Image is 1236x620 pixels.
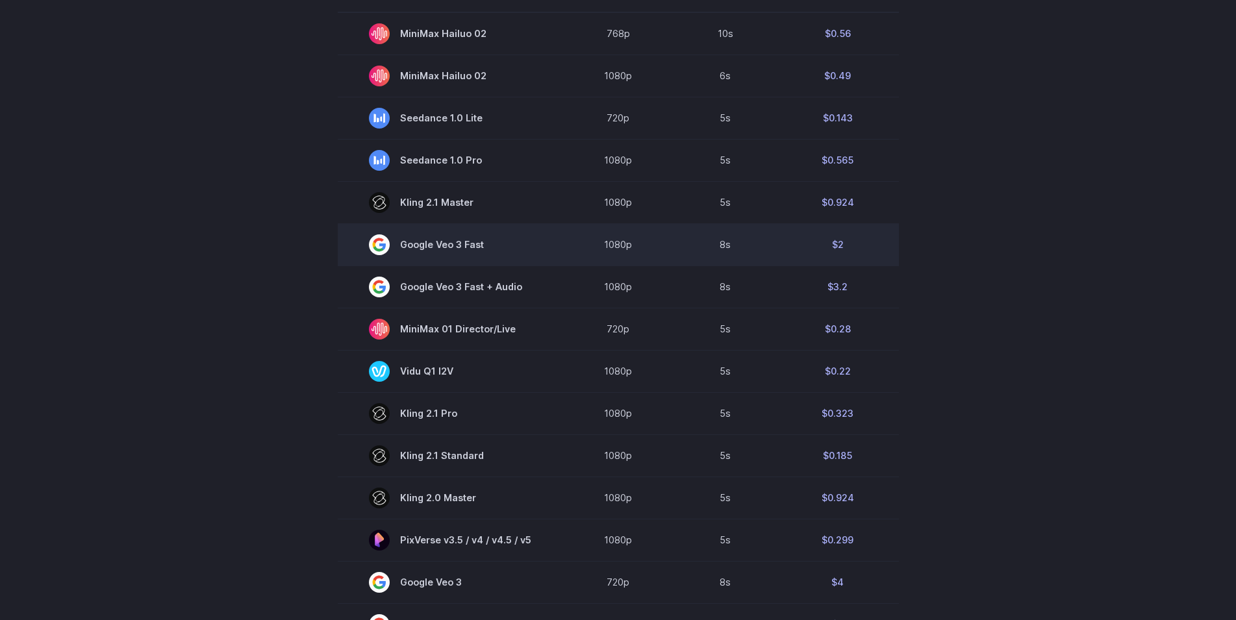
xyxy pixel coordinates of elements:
[674,392,777,434] td: 5s
[777,97,899,139] td: $0.143
[369,403,531,424] span: Kling 2.1 Pro
[369,66,531,86] span: MiniMax Hailuo 02
[777,477,899,519] td: $0.924
[777,55,899,97] td: $0.49
[777,434,899,477] td: $0.185
[674,434,777,477] td: 5s
[777,223,899,266] td: $2
[369,150,531,171] span: Seedance 1.0 Pro
[777,350,899,392] td: $0.22
[562,55,674,97] td: 1080p
[562,266,674,308] td: 1080p
[562,392,674,434] td: 1080p
[674,350,777,392] td: 5s
[777,12,899,55] td: $0.56
[369,361,531,382] span: Vidu Q1 I2V
[562,561,674,603] td: 720p
[369,108,531,129] span: Seedance 1.0 Lite
[369,572,531,593] span: Google Veo 3
[369,192,531,213] span: Kling 2.1 Master
[562,477,674,519] td: 1080p
[777,392,899,434] td: $0.323
[562,12,674,55] td: 768p
[674,139,777,181] td: 5s
[562,139,674,181] td: 1080p
[674,519,777,561] td: 5s
[369,530,531,551] span: PixVerse v3.5 / v4 / v4.5 / v5
[562,97,674,139] td: 720p
[562,223,674,266] td: 1080p
[562,308,674,350] td: 720p
[562,181,674,223] td: 1080p
[674,266,777,308] td: 8s
[674,181,777,223] td: 5s
[674,561,777,603] td: 8s
[369,488,531,508] span: Kling 2.0 Master
[777,139,899,181] td: $0.565
[674,308,777,350] td: 5s
[777,181,899,223] td: $0.924
[369,234,531,255] span: Google Veo 3 Fast
[369,445,531,466] span: Kling 2.1 Standard
[562,434,674,477] td: 1080p
[369,277,531,297] span: Google Veo 3 Fast + Audio
[777,308,899,350] td: $0.28
[674,12,777,55] td: 10s
[562,350,674,392] td: 1080p
[674,97,777,139] td: 5s
[777,519,899,561] td: $0.299
[369,23,531,44] span: MiniMax Hailuo 02
[777,561,899,603] td: $4
[674,477,777,519] td: 5s
[777,266,899,308] td: $3.2
[562,519,674,561] td: 1080p
[369,319,531,340] span: MiniMax 01 Director/Live
[674,55,777,97] td: 6s
[674,223,777,266] td: 8s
